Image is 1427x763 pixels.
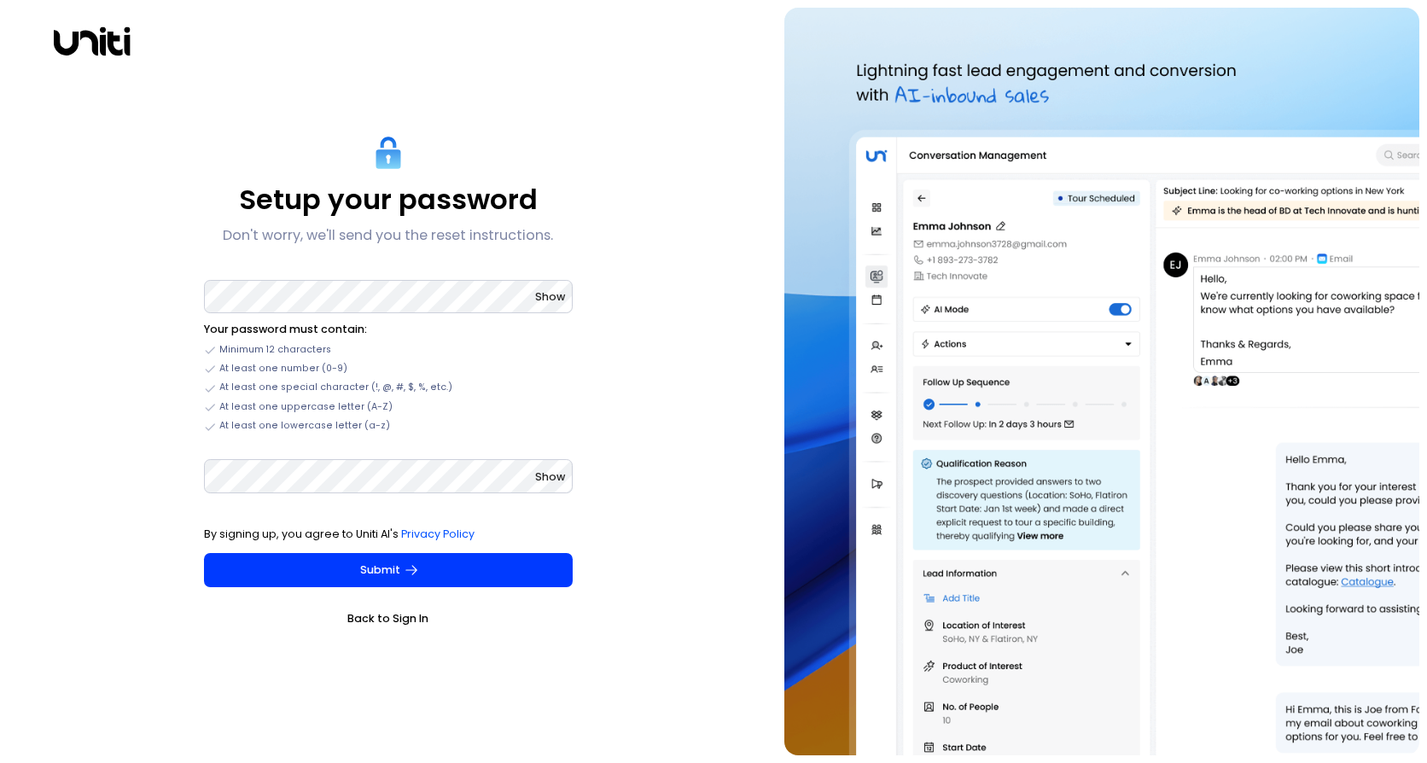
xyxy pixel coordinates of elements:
li: Your password must contain: [204,321,573,338]
span: Show [535,469,565,484]
a: Back to Sign In [204,610,573,627]
a: Privacy Policy [401,527,475,541]
button: Submit [204,553,573,587]
span: At least one number (0-9) [219,362,347,376]
button: Show [535,469,565,486]
span: At least one lowercase letter (a-z) [219,419,390,433]
img: auth-hero.png [784,8,1419,755]
span: At least one special character (!, @, #, $, %, etc.) [219,381,452,394]
p: Setup your password [239,183,538,217]
button: Show [535,288,565,306]
span: At least one uppercase letter (A-Z) [219,400,393,414]
p: By signing up, you agree to Uniti AI's [204,526,573,543]
p: Don't worry, we'll send you the reset instructions. [223,225,553,246]
span: Minimum 12 characters [219,343,331,357]
span: Show [535,289,565,304]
